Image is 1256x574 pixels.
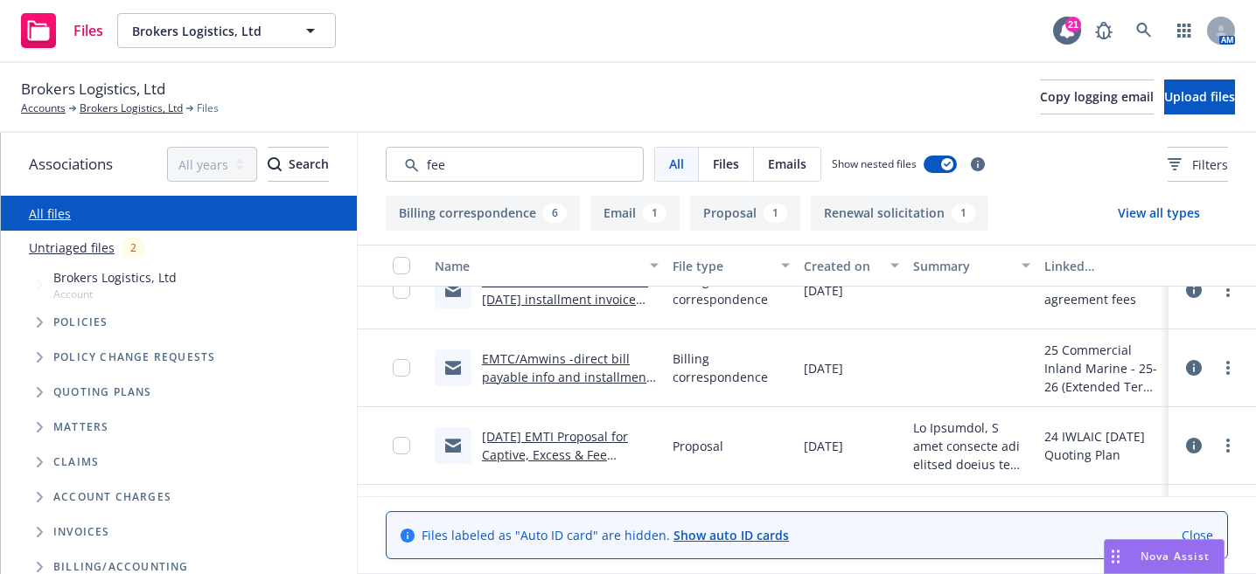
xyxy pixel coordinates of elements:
span: Filters [1192,156,1228,174]
a: Brokers Logistics, Ltd [80,100,183,116]
div: 2 [122,238,145,258]
div: Search [268,148,329,181]
span: Claims [53,457,99,467]
button: SearchSearch [268,147,329,182]
span: Filters [1168,156,1228,174]
a: more [1218,357,1239,378]
a: All files [29,205,71,222]
span: Billing correspondence [673,349,790,386]
span: Show nested files [832,156,917,171]
span: Files [73,24,103,38]
input: Toggle Row Selected [393,437,410,454]
button: Name [428,245,666,287]
a: Untriaged files [29,239,115,257]
a: [DATE] EMTI Proposal for Captive, Excess & Fee Agreement [DATE] [482,428,628,481]
span: Emails [768,155,806,173]
a: Accounts [21,100,66,116]
input: Select all [393,257,410,274]
button: Linked associations [1037,245,1169,287]
span: Matters [53,422,108,432]
button: File type [666,245,797,287]
div: 25 Commercial Inland Marine - 25-26 (Extended Term) - PROP/WLL/MTC/ Policy [1044,341,1162,396]
div: 1 [643,204,666,223]
span: Account [53,287,177,301]
span: Invoices [53,527,110,537]
div: Summary [913,257,1011,275]
span: Brokers Logistics, Ltd [132,22,283,40]
span: Associations [29,153,113,176]
button: Copy logging email [1040,80,1154,114]
button: Email [590,196,680,231]
span: Files [713,155,739,173]
div: 6 [543,204,567,223]
span: Proposal [673,437,723,455]
button: Brokers Logistics, Ltd [117,13,336,48]
button: Created on [797,245,906,287]
span: Files labeled as "Auto ID card" are hidden. [422,526,789,544]
span: [DATE] [804,437,843,455]
button: Nova Assist [1104,539,1225,574]
span: Policy change requests [53,352,215,363]
a: Switch app [1167,13,1202,48]
span: [DATE] [804,281,843,300]
span: Billing/Accounting [53,562,189,572]
span: Brokers Logistics, Ltd [53,268,177,287]
input: Search by keyword... [386,147,644,182]
div: Tree Example [1,265,357,550]
div: 1 [764,204,787,223]
span: Nova Assist [1141,549,1210,564]
div: File type [673,257,771,275]
span: All [669,155,684,173]
span: [DATE] [804,359,843,377]
div: 2024 Broker agreement fees [1044,272,1162,308]
span: Brokers Logistics, Ltd [21,78,165,100]
div: Created on [804,257,880,275]
a: Close [1182,526,1213,544]
div: 1 [952,204,975,223]
button: Proposal [690,196,800,231]
span: Files [197,100,219,116]
a: more [1218,280,1239,301]
a: Files [14,6,110,55]
input: Toggle Row Selected [393,359,410,377]
span: Upload files [1164,88,1235,105]
a: more [1218,435,1239,456]
span: Copy logging email [1040,88,1154,105]
span: Policies [53,317,108,328]
button: Billing correspondence [386,196,580,231]
a: Report a Bug [1086,13,1121,48]
a: EMTC/Amwins -direct bill payable info and installment fee inqury.msg [482,350,651,404]
a: Show auto ID cards [673,527,789,543]
input: Toggle Row Selected [393,281,410,299]
button: View all types [1090,196,1228,231]
div: Name [435,257,639,275]
span: Billing correspondence [673,272,790,308]
a: to client -emailed broker fee [DATE] installment invoice .msg [482,273,648,326]
div: Linked associations [1044,257,1162,275]
button: Summary [906,245,1037,287]
div: Drag to move [1105,540,1127,573]
span: Lo Ipsumdol, S amet consecte adi elitsed doeius temp Incid utl etdo MAGNAA eni adm Veniam quisnos... [913,418,1030,474]
span: Account charges [53,492,171,502]
div: 24 IWLAIC [DATE] Quoting Plan [1044,427,1162,464]
button: Renewal solicitation [811,196,988,231]
svg: Search [268,157,282,171]
a: Search [1127,13,1162,48]
div: 21 [1065,17,1081,32]
span: Quoting plans [53,387,152,398]
button: Filters [1168,147,1228,182]
button: Upload files [1164,80,1235,114]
